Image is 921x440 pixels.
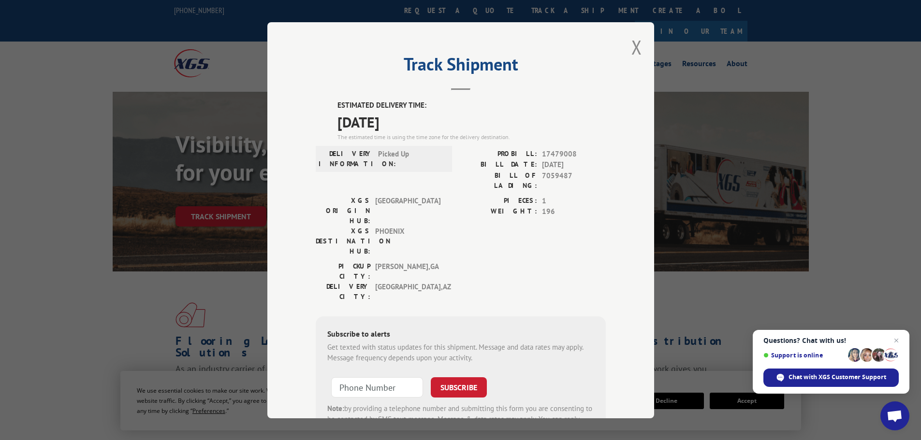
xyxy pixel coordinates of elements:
button: Close modal [631,34,642,60]
span: Picked Up [378,148,443,169]
label: PROBILL: [461,148,537,159]
label: PIECES: [461,195,537,206]
div: The estimated time is using the time zone for the delivery destination. [337,132,606,141]
div: Get texted with status updates for this shipment. Message and data rates may apply. Message frequ... [327,341,594,363]
label: DELIVERY INFORMATION: [319,148,373,169]
span: 196 [542,206,606,217]
span: [PERSON_NAME] , GA [375,261,440,281]
label: XGS DESTINATION HUB: [316,226,370,256]
span: Close chat [891,335,902,346]
span: Support is online [763,352,845,359]
label: WEIGHT: [461,206,537,217]
span: 1 [542,195,606,206]
span: [GEOGRAPHIC_DATA] , AZ [375,281,440,301]
span: Chat with XGS Customer Support [789,373,886,382]
label: BILL DATE: [461,159,537,170]
span: [DATE] [337,111,606,132]
div: Subscribe to alerts [327,327,594,341]
span: Questions? Chat with us! [763,337,899,344]
span: 17479008 [542,148,606,159]
div: Chat with XGS Customer Support [763,369,899,387]
label: PICKUP CITY: [316,261,370,281]
span: 7059487 [542,170,606,190]
label: XGS ORIGIN HUB: [316,195,370,226]
span: PHOENIX [375,226,440,256]
button: SUBSCRIBE [431,377,487,397]
div: Open chat [880,401,909,430]
span: [GEOGRAPHIC_DATA] [375,195,440,226]
div: by providing a telephone number and submitting this form you are consenting to be contacted by SM... [327,403,594,436]
label: BILL OF LADING: [461,170,537,190]
input: Phone Number [331,377,423,397]
label: DELIVERY CITY: [316,281,370,301]
strong: Note: [327,403,344,412]
label: ESTIMATED DELIVERY TIME: [337,100,606,111]
h2: Track Shipment [316,57,606,76]
span: [DATE] [542,159,606,170]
